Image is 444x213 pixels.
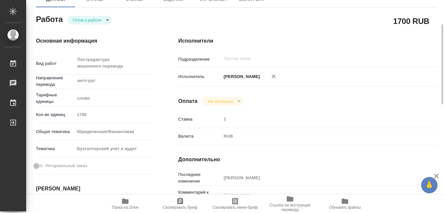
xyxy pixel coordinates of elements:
[178,156,437,164] h4: Дополнительно
[263,195,317,213] button: Ссылка на инструкции перевода
[98,195,153,213] button: Папка на Drive
[208,195,263,213] button: Скопировать мини-бриф
[45,163,87,169] span: Нотариальный заказ
[36,92,75,105] p: Тарифные единицы
[421,177,437,193] button: 🙏
[36,145,75,152] p: Тематика
[424,178,435,192] span: 🙏
[206,99,235,104] button: Не оплачена
[178,37,437,45] h4: Исполнители
[36,13,63,25] h2: Работа
[221,114,415,124] input: Пустое поле
[36,75,75,88] p: Направление перевода
[75,126,152,137] div: Юридическая/Финансовая
[178,133,221,140] p: Валюта
[221,131,415,142] div: RUB
[36,128,75,135] p: Общая тематика
[68,16,111,25] div: Готов к работе
[178,56,221,63] p: Подразделение
[317,195,372,213] button: Обновить файлы
[112,205,139,210] span: Папка на Drive
[178,171,221,184] p: Последнее изменение
[75,110,152,119] input: Пустое поле
[75,143,152,154] div: Бухгалтерский учет и аудит
[221,73,260,80] p: [PERSON_NAME]
[213,205,257,210] span: Скопировать мини-бриф
[178,116,221,123] p: Ставка
[266,203,314,212] span: Ссылка на инструкции перевода
[178,73,221,80] p: Исполнитель
[75,93,152,104] div: слово
[221,173,415,183] input: Пустое поле
[36,60,75,67] p: Вид работ
[71,17,104,23] button: Готов к работе
[329,205,361,210] span: Обновить файлы
[178,189,221,202] p: Комментарий к работе
[223,55,400,63] input: Пустое поле
[203,97,243,106] div: Готов к работе
[153,195,208,213] button: Скопировать бриф
[393,15,429,27] h2: 1700 RUB
[36,37,152,45] h4: Основная информация
[36,111,75,118] p: Кол-во единиц
[266,69,281,84] button: Удалить исполнителя
[178,97,197,105] h4: Оплата
[36,185,152,193] h4: [PERSON_NAME]
[163,205,197,210] span: Скопировать бриф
